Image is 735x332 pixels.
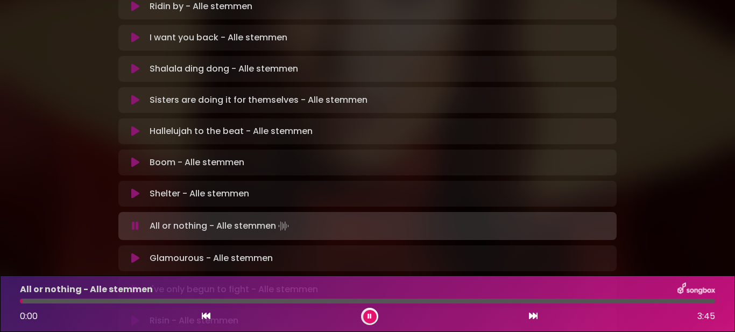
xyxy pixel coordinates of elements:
[20,283,153,296] p: All or nothing - Alle stemmen
[150,187,249,200] p: Shelter - Alle stemmen
[150,125,313,138] p: Hallelujah to the beat - Alle stemmen
[150,218,291,234] p: All or nothing - Alle stemmen
[150,156,244,169] p: Boom - Alle stemmen
[20,310,38,322] span: 0:00
[677,282,715,296] img: songbox-logo-white.png
[276,218,291,234] img: waveform4.gif
[150,31,287,44] p: I want you back - Alle stemmen
[150,62,298,75] p: Shalala ding dong - Alle stemmen
[697,310,715,323] span: 3:45
[150,94,367,107] p: Sisters are doing it for themselves - Alle stemmen
[150,252,273,265] p: Glamourous - Alle stemmen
